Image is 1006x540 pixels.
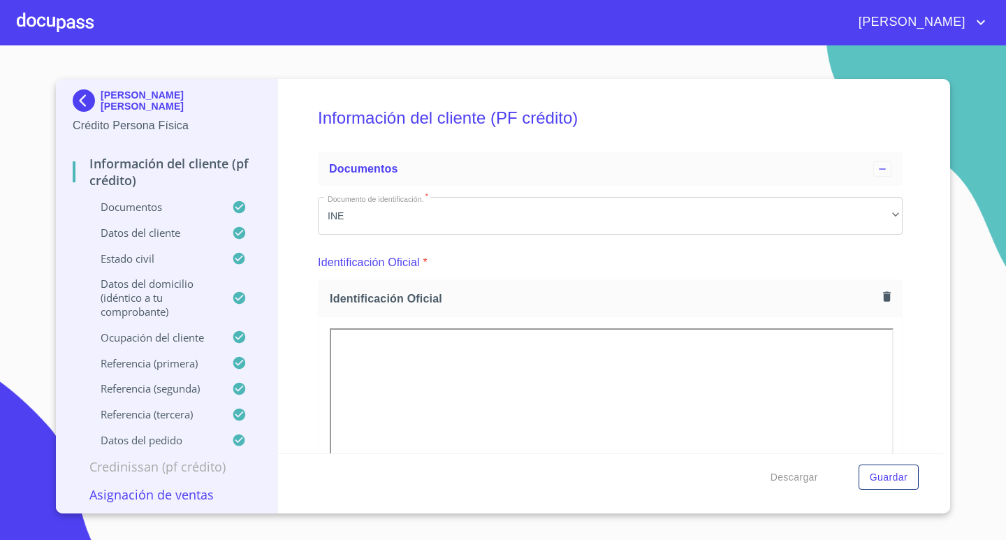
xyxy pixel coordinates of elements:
[330,291,877,306] span: Identificación Oficial
[73,277,232,319] p: Datos del domicilio (idéntico a tu comprobante)
[73,486,261,503] p: Asignación de Ventas
[101,89,261,112] p: [PERSON_NAME] [PERSON_NAME]
[318,89,903,147] h5: Información del cliente (PF crédito)
[73,89,101,112] img: Docupass spot blue
[73,117,261,134] p: Crédito Persona Física
[318,152,903,186] div: Documentos
[73,200,232,214] p: Documentos
[73,381,232,395] p: Referencia (segunda)
[73,433,232,447] p: Datos del pedido
[73,155,261,189] p: Información del cliente (PF crédito)
[848,11,972,34] span: [PERSON_NAME]
[859,465,919,490] button: Guardar
[870,469,907,486] span: Guardar
[73,226,232,240] p: Datos del cliente
[329,163,398,175] span: Documentos
[848,11,989,34] button: account of current user
[73,330,232,344] p: Ocupación del Cliente
[765,465,824,490] button: Descargar
[73,407,232,421] p: Referencia (tercera)
[73,356,232,370] p: Referencia (primera)
[318,197,903,235] div: INE
[73,458,261,475] p: Credinissan (PF crédito)
[73,251,232,265] p: Estado Civil
[318,254,420,271] p: Identificación Oficial
[73,89,261,117] div: [PERSON_NAME] [PERSON_NAME]
[771,469,818,486] span: Descargar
